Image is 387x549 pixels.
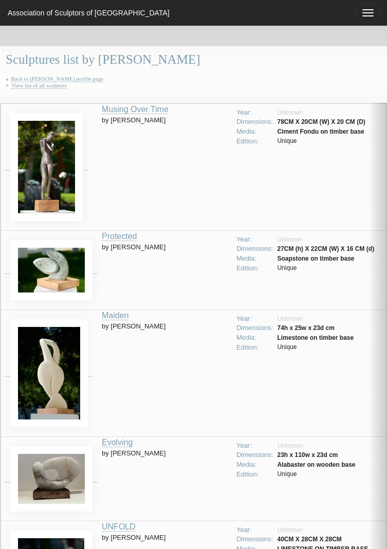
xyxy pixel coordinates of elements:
[277,461,355,468] strong: Alabaster on wooden base
[234,254,275,264] td: Media:
[234,314,275,324] td: Year:
[10,113,83,221] img: Tania Stavovy
[234,235,275,245] td: Year:
[234,470,275,480] td: Edition:
[234,343,275,353] td: Edition:
[102,103,230,230] td: by [PERSON_NAME]
[234,323,275,333] td: Dimensions:
[277,315,303,322] span: Unknown
[102,436,230,521] td: by [PERSON_NAME]
[277,109,303,116] span: Unknown
[277,128,364,135] strong: Ciment Fondu on timber base
[11,82,67,89] a: View list of all sculptors
[102,230,230,309] td: by [PERSON_NAME]
[277,526,303,534] span: Unknown
[234,460,275,470] td: Media:
[277,442,303,449] span: Unknown
[102,309,230,436] td: by [PERSON_NAME]
[10,240,93,300] img: Tania Stavovy
[275,264,376,273] td: Unique
[234,137,275,147] td: Edition:
[102,105,169,114] a: Musing Over Time
[277,324,334,332] strong: 74h x 25w x 23d cm
[275,470,357,480] td: Unique
[10,446,93,511] img: Tania Stavovy
[234,535,275,544] td: Dimensions:
[102,522,136,532] a: UNFOLD
[277,451,338,459] strong: 23h x 110w x 23d cm
[10,319,88,427] img: Tania Stavovy
[234,333,275,343] td: Media:
[102,311,128,320] a: Maiden
[277,236,303,243] span: Unknown
[277,334,354,341] strong: Limestone on timber base
[234,450,275,460] td: Dimensions:
[234,264,275,273] td: Edition:
[275,343,356,353] td: Unique
[234,117,275,127] td: Dimensions:
[234,525,275,535] td: Year:
[102,438,133,447] a: Evolving
[277,118,365,125] strong: 78CM X 20CM (W) X 20 CM (D)
[102,232,137,241] a: Protected
[11,76,104,82] a: Back to [PERSON_NAME] profile page
[234,108,275,118] td: Year:
[277,245,374,252] strong: 27CM (h) X 22CM (W) X 16 CM (d)
[234,127,275,137] td: Media:
[234,441,275,451] td: Year:
[277,536,341,543] strong: 40CM X 28CM X 28CM
[6,68,381,97] div: « +
[234,244,275,254] td: Dimensions:
[275,137,367,147] td: Unique
[277,255,354,262] strong: Soapstone on timber base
